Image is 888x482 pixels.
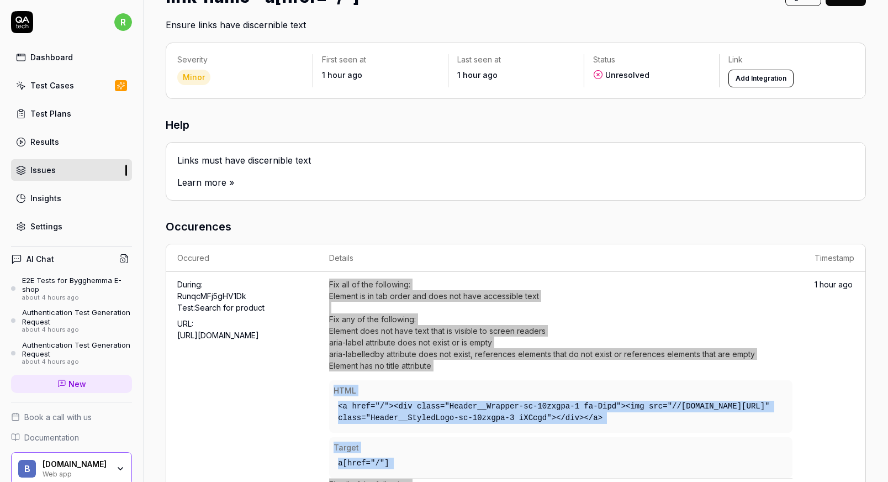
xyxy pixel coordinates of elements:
p: Status [593,54,710,65]
h4: AI Chat [27,253,54,265]
div: Bygghemma.se [43,459,109,469]
span: Book a call with us [24,411,92,423]
th: Details [318,244,804,272]
div: Web app [43,469,109,478]
div: Test Plans [30,108,71,119]
th: Occured [166,244,318,272]
button: Add Integration [728,70,794,87]
div: Authentication Test Generation Request [22,308,132,326]
a: Add Integration [728,73,794,82]
div: about 4 hours ago [22,294,132,302]
time: 1 hour ago [322,70,362,80]
span: B [18,460,36,478]
div: Test Cases [30,80,74,91]
div: Dashboard [30,51,73,63]
a: Test Cases [11,75,132,96]
a: New [11,375,132,393]
div: URL: [177,313,307,341]
p: First seen at [322,54,439,65]
a: Book a call with us [11,411,132,423]
div: Authentication Test Generation Request [22,340,132,359]
div: <a href="/"><div class="Header__Wrapper-sc-10zxgpa-1 fa-Dipd"><img src="//[DOMAIN_NAME][URL]" cla... [334,396,788,428]
a: Test Plans [11,103,132,124]
a: Issues [11,159,132,181]
span: New [68,378,86,390]
div: E2E Tests for Bygghemma E-shop [22,276,132,294]
span: r [114,13,132,31]
div: Unresolved [593,70,710,81]
div: Insights [30,192,61,204]
div: HTML [334,385,788,396]
a: Authentication Test Generation Requestabout 4 hours ago [11,308,132,333]
div: about 4 hours ago [22,358,132,366]
a: Results [11,131,132,153]
div: Fix all of the following: Element is in tab order and does not have accessible text Fix any of th... [329,279,792,479]
div: Issues [30,164,56,176]
a: E2E Tests for Bygghemma E-shopabout 4 hours ago [11,276,132,301]
p: Severity [177,54,304,65]
div: about 4 hours ago [22,326,132,334]
h3: Occurences [166,218,866,235]
a: RunqcMFj5gHV1DkTest:Search for product [177,291,265,312]
time: 1 hour ago [815,280,853,289]
a: Learn more » [177,177,234,188]
p: Last seen at [457,54,574,65]
div: Minor [177,70,210,85]
div: Results [30,136,59,148]
a: Insights [11,187,132,209]
a: [URL][DOMAIN_NAME] [177,331,259,340]
span: Documentation [24,432,79,443]
div: Settings [30,221,62,232]
button: r [114,11,132,33]
div: Links must have discernible text [177,154,854,176]
time: 1 hour ago [457,70,498,80]
a: Authentication Test Generation Requestabout 4 hours ago [11,340,132,366]
div: a[href="/"] [334,453,788,474]
a: Settings [11,216,132,237]
th: Timestamp [804,244,865,272]
h2: Ensure links have discernible text [166,9,866,32]
a: Documentation [11,432,132,443]
h3: Help [166,117,866,133]
a: Dashboard [11,46,132,68]
div: Target [334,442,788,453]
p: Link [728,54,845,65]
